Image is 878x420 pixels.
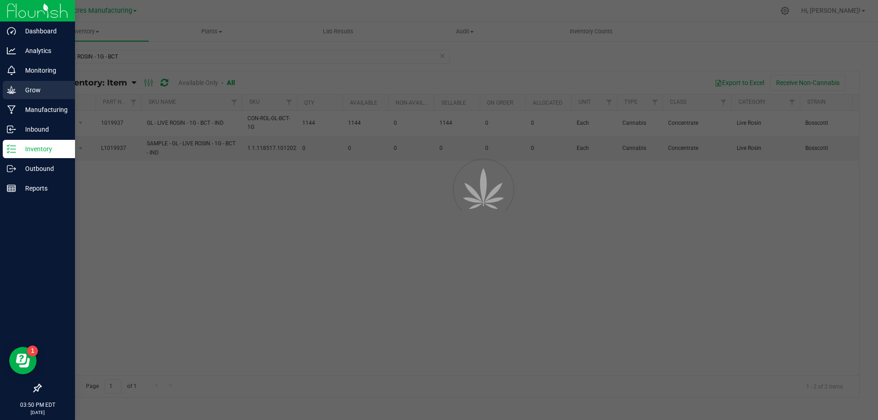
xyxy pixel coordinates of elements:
[16,45,71,56] p: Analytics
[16,85,71,96] p: Grow
[16,124,71,135] p: Inbound
[4,401,71,409] p: 03:50 PM EDT
[7,46,16,55] inline-svg: Analytics
[16,104,71,115] p: Manufacturing
[7,125,16,134] inline-svg: Inbound
[7,105,16,114] inline-svg: Manufacturing
[16,183,71,194] p: Reports
[16,26,71,37] p: Dashboard
[7,27,16,36] inline-svg: Dashboard
[7,85,16,95] inline-svg: Grow
[7,144,16,154] inline-svg: Inventory
[16,144,71,154] p: Inventory
[7,66,16,75] inline-svg: Monitoring
[4,409,71,416] p: [DATE]
[9,347,37,374] iframe: Resource center
[7,184,16,193] inline-svg: Reports
[16,65,71,76] p: Monitoring
[16,163,71,174] p: Outbound
[7,164,16,173] inline-svg: Outbound
[27,346,38,356] iframe: Resource center unread badge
